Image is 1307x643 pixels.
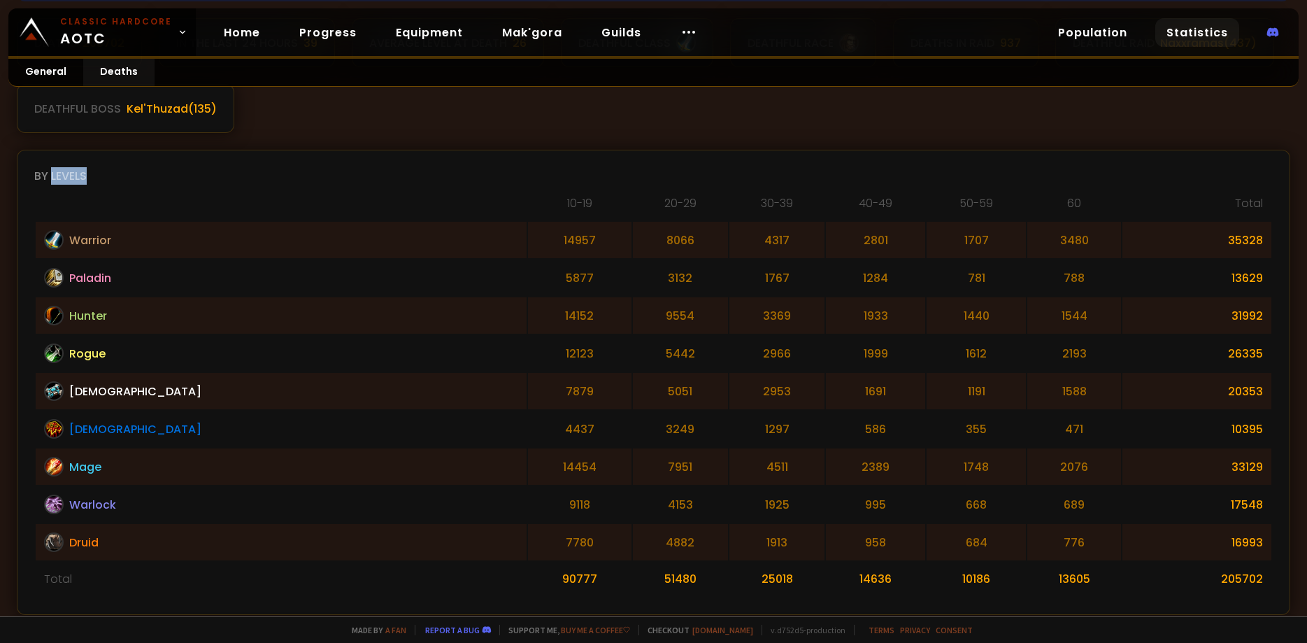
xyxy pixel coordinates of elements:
[1122,411,1271,447] td: 10395
[826,260,925,296] td: 1284
[528,222,631,258] td: 14957
[83,59,155,86] a: Deaths
[1122,373,1271,409] td: 20353
[528,195,631,220] th: 10-19
[729,373,824,409] td: 2953
[869,625,894,635] a: Terms
[826,195,925,220] th: 40-49
[69,345,106,362] span: Rogue
[1027,486,1120,523] td: 689
[1027,222,1120,258] td: 3480
[34,100,121,118] div: deathful boss
[1122,335,1271,372] td: 26335
[8,8,196,56] a: Classic HardcoreAOTC
[927,260,1026,296] td: 781
[1027,411,1120,447] td: 471
[638,625,753,635] span: Checkout
[633,195,728,220] th: 20-29
[1047,18,1138,47] a: Population
[927,222,1026,258] td: 1707
[826,448,925,485] td: 2389
[729,297,824,334] td: 3369
[1122,448,1271,485] td: 33129
[34,167,1273,185] div: By levels
[1122,222,1271,258] td: 35328
[528,260,631,296] td: 5877
[1027,373,1120,409] td: 1588
[213,18,271,47] a: Home
[692,625,753,635] a: [DOMAIN_NAME]
[69,421,201,438] span: [DEMOGRAPHIC_DATA]
[491,18,573,47] a: Mak'gora
[927,448,1026,485] td: 1748
[633,524,728,560] td: 4882
[826,335,925,372] td: 1999
[1027,562,1120,596] td: 13605
[729,411,824,447] td: 1297
[633,260,728,296] td: 3132
[343,625,406,635] span: Made by
[826,524,925,560] td: 958
[69,232,111,249] span: Warrior
[633,297,728,334] td: 9554
[127,100,217,118] div: Kel'Thuzad ( 135 )
[927,524,1026,560] td: 684
[826,562,925,596] td: 14636
[729,195,824,220] th: 30-39
[633,222,728,258] td: 8066
[1027,195,1120,220] th: 60
[69,496,116,514] span: Warlock
[528,373,631,409] td: 7879
[1027,448,1120,485] td: 2076
[1027,524,1120,560] td: 776
[385,18,474,47] a: Equipment
[826,297,925,334] td: 1933
[633,373,728,409] td: 5051
[69,534,99,551] span: Druid
[633,486,728,523] td: 4153
[60,15,172,49] span: AOTC
[499,625,630,635] span: Support me,
[1122,297,1271,334] td: 31992
[1122,562,1271,596] td: 205702
[528,524,631,560] td: 7780
[69,269,111,287] span: Paladin
[1155,18,1239,47] a: Statistics
[60,15,172,28] small: Classic Hardcore
[425,625,480,635] a: Report a bug
[1122,486,1271,523] td: 17548
[826,411,925,447] td: 586
[590,18,652,47] a: Guilds
[1027,297,1120,334] td: 1544
[729,562,824,596] td: 25018
[936,625,973,635] a: Consent
[633,335,728,372] td: 5442
[729,260,824,296] td: 1767
[729,222,824,258] td: 4317
[826,486,925,523] td: 995
[385,625,406,635] a: a fan
[927,297,1026,334] td: 1440
[69,458,101,476] span: Mage
[826,222,925,258] td: 2801
[729,448,824,485] td: 4511
[729,335,824,372] td: 2966
[729,524,824,560] td: 1913
[1027,335,1120,372] td: 2193
[69,383,201,400] span: [DEMOGRAPHIC_DATA]
[8,59,83,86] a: General
[729,486,824,523] td: 1925
[528,335,631,372] td: 12123
[1027,260,1120,296] td: 788
[69,307,107,325] span: Hunter
[927,411,1026,447] td: 355
[528,297,631,334] td: 14152
[927,195,1026,220] th: 50-59
[927,373,1026,409] td: 1191
[762,625,845,635] span: v. d752d5 - production
[1122,195,1271,220] th: Total
[633,562,728,596] td: 51480
[528,486,631,523] td: 9118
[1122,260,1271,296] td: 13629
[36,562,527,596] td: Total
